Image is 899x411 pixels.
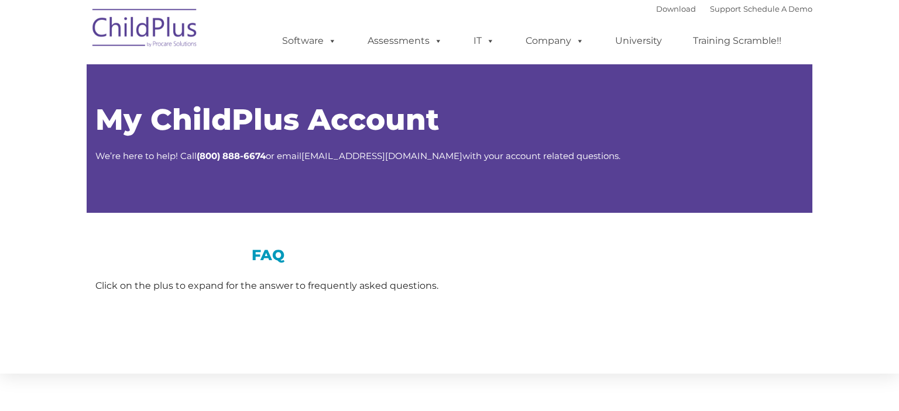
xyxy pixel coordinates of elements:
a: [EMAIL_ADDRESS][DOMAIN_NAME] [301,150,462,161]
a: Training Scramble!! [681,29,793,53]
div: Click on the plus to expand for the answer to frequently asked questions. [95,277,441,295]
span: My ChildPlus Account [95,102,439,137]
a: Assessments [356,29,454,53]
strong: ( [197,150,200,161]
a: Support [710,4,741,13]
a: University [603,29,674,53]
font: | [656,4,812,13]
a: Schedule A Demo [743,4,812,13]
strong: 800) 888-6674 [200,150,266,161]
a: Company [514,29,596,53]
a: IT [462,29,506,53]
h3: FAQ [95,248,441,263]
a: Software [270,29,348,53]
span: We’re here to help! Call or email with your account related questions. [95,150,620,161]
img: ChildPlus by Procare Solutions [87,1,204,59]
a: Download [656,4,696,13]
